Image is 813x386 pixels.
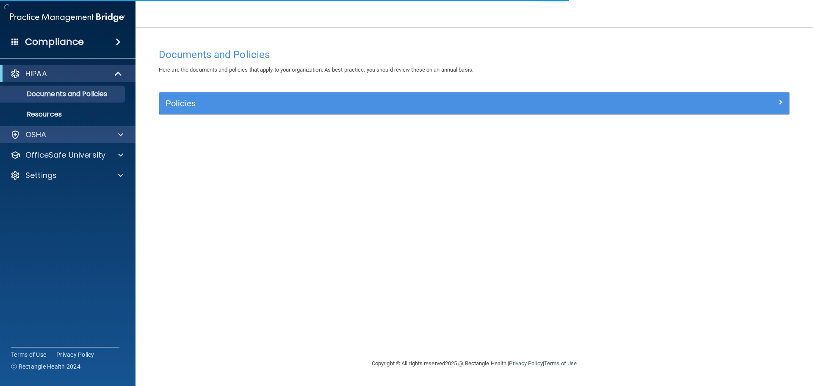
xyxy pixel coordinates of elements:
img: PMB logo [10,9,125,26]
span: Ⓒ Rectangle Health 2024 [11,362,80,371]
p: Settings [25,170,57,181]
a: Privacy Policy [509,360,542,367]
span: Here are the documents and policies that apply to your organization. As best practice, you should... [159,67,473,73]
p: Resources [6,110,121,119]
a: Privacy Policy [56,350,94,359]
a: OSHA [10,130,123,140]
a: Policies [166,97,783,110]
a: Terms of Use [544,360,577,367]
a: HIPAA [10,69,123,79]
p: OfficeSafe University [25,150,105,160]
p: OSHA [25,130,47,140]
div: Copyright © All rights reserved 2025 @ Rectangle Health | | [320,350,629,377]
h4: Compliance [25,36,84,48]
h5: Policies [166,99,625,108]
p: HIPAA [25,69,47,79]
p: Documents and Policies [6,90,121,98]
iframe: Drift Widget Chat Controller [666,326,803,360]
a: OfficeSafe University [10,150,123,160]
a: Settings [10,170,123,181]
a: Terms of Use [11,350,46,359]
h4: Documents and Policies [159,49,790,60]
